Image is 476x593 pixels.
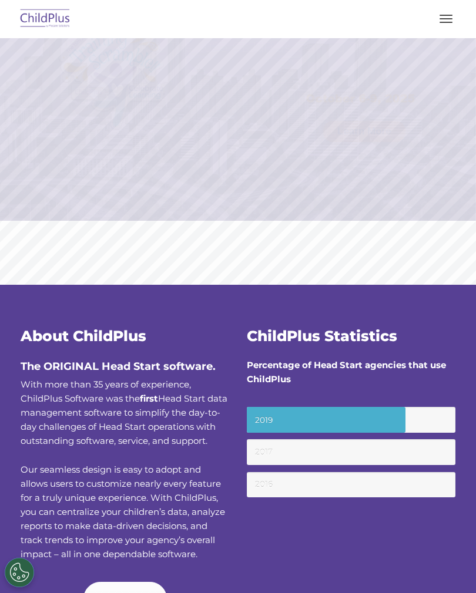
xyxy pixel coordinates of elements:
[247,359,446,385] strong: Percentage of Head Start agencies that use ChildPlus
[18,5,73,33] img: ChildPlus by Procare Solutions
[247,472,455,498] small: 2016
[5,558,34,587] button: Cookies Settings
[323,121,405,142] a: Learn More
[140,393,158,404] b: first
[21,379,227,446] span: With more than 35 years of experience, ChildPlus Software was the Head Start data management soft...
[21,360,216,373] span: The ORIGINAL Head Start software.
[21,327,146,345] span: About ChildPlus
[247,327,397,345] span: ChildPlus Statistics
[21,464,225,560] span: Our seamless design is easy to adopt and allows users to customize nearly every feature for a tru...
[247,439,455,465] small: 2017
[247,407,455,433] small: 2019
